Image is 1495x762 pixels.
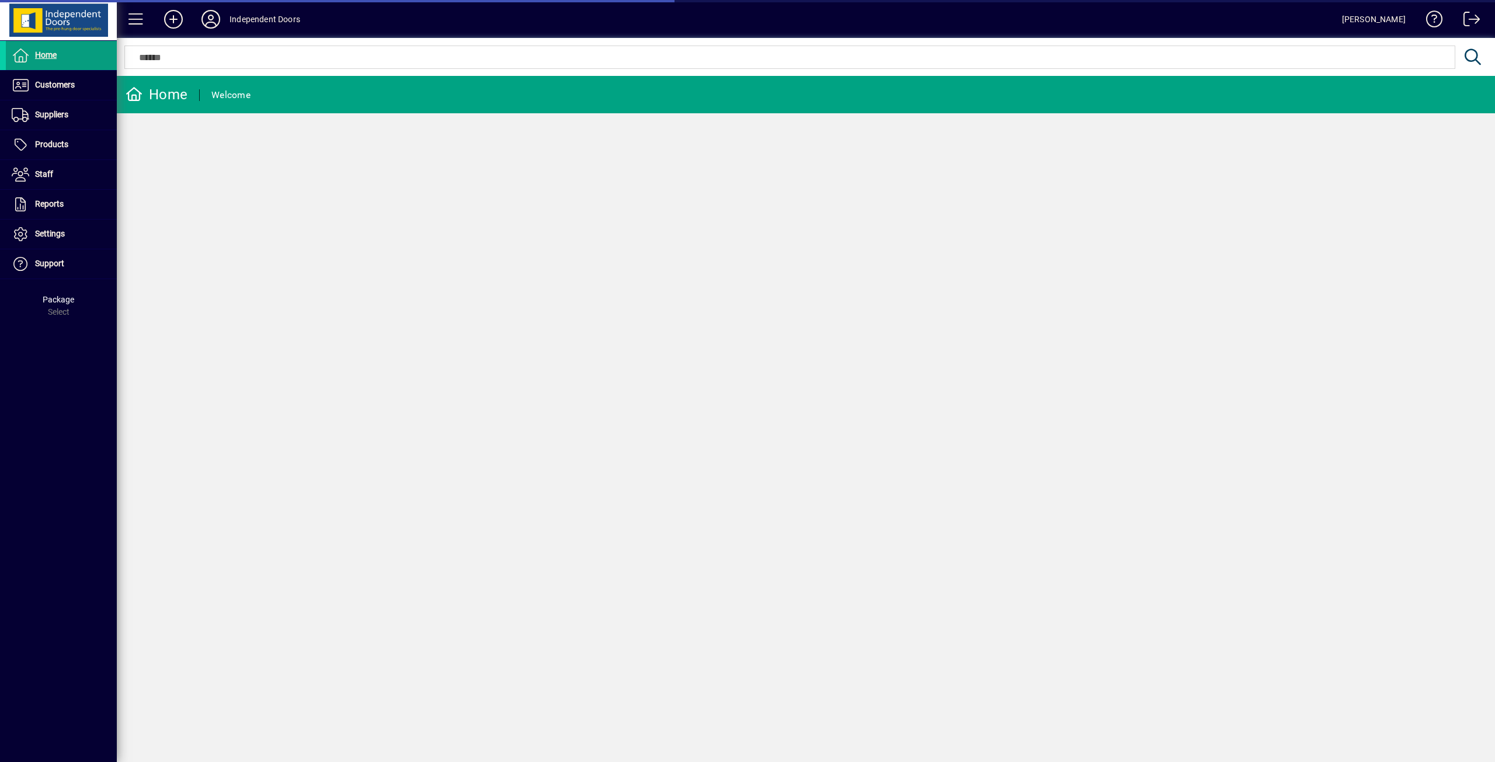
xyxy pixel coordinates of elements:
span: Staff [35,169,53,179]
span: Package [43,295,74,304]
a: Products [6,130,117,159]
a: Reports [6,190,117,219]
div: Home [126,85,187,104]
span: Settings [35,229,65,238]
a: Customers [6,71,117,100]
a: Staff [6,160,117,189]
span: Suppliers [35,110,68,119]
a: Knowledge Base [1417,2,1443,40]
span: Reports [35,199,64,208]
span: Home [35,50,57,60]
a: Support [6,249,117,279]
span: Products [35,140,68,149]
button: Profile [192,9,230,30]
span: Customers [35,80,75,89]
div: Independent Doors [230,10,300,29]
a: Suppliers [6,100,117,130]
a: Settings [6,220,117,249]
div: [PERSON_NAME] [1342,10,1406,29]
a: Logout [1455,2,1480,40]
span: Support [35,259,64,268]
div: Welcome [211,86,251,105]
button: Add [155,9,192,30]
